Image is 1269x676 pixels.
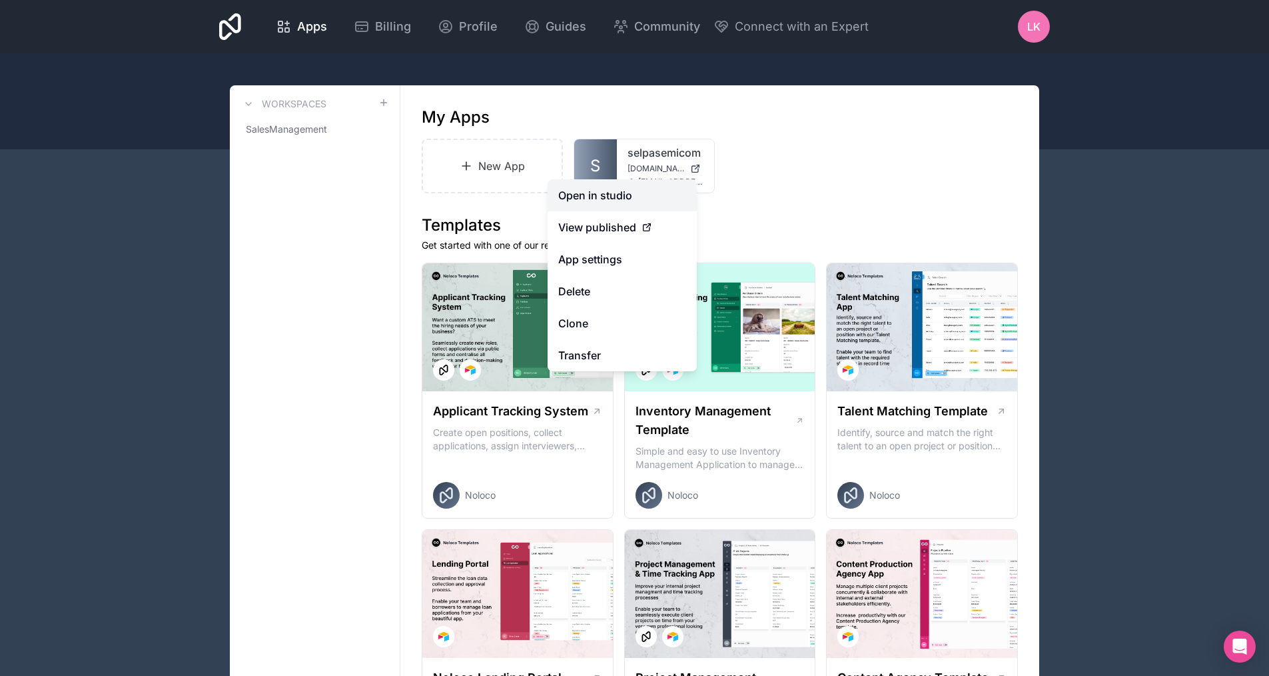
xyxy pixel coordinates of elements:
img: Airtable Logo [843,365,853,375]
p: Identify, source and match the right talent to an open project or position with our Talent Matchi... [837,426,1007,453]
a: Guides [514,12,597,41]
h1: My Apps [422,107,490,128]
img: Airtable Logo [843,631,853,642]
span: Community [634,17,700,36]
a: Clone [548,307,697,339]
h1: Templates [422,215,1018,236]
h1: Inventory Management Template [635,402,795,439]
img: Airtable Logo [438,631,449,642]
h3: Workspaces [262,97,326,111]
span: Profile [459,17,498,36]
a: [DOMAIN_NAME] [628,163,703,174]
span: Apps [297,17,327,36]
img: Airtable Logo [667,631,678,642]
a: New App [422,139,563,193]
a: Transfer [548,339,697,371]
p: Get started with one of our ready-made templates [422,239,1018,252]
span: Billing [375,17,411,36]
span: Noloco [465,489,496,502]
span: S [590,155,600,177]
a: App settings [548,243,697,275]
a: Apps [265,12,338,41]
span: Guides [546,17,586,36]
p: Simple and easy to use Inventory Management Application to manage your stock, orders and Manufact... [635,445,805,471]
span: SalesManagement [246,123,327,136]
span: View published [558,219,636,235]
span: Noloco [667,489,698,502]
span: Noloco [869,489,900,502]
span: [EMAIL_ADDRESS][DOMAIN_NAME] [638,177,703,187]
img: Airtable Logo [465,365,476,375]
a: Workspaces [240,96,326,112]
span: Connect with an Expert [735,17,869,36]
a: Community [602,12,711,41]
a: S [574,139,617,193]
button: Delete [548,275,697,307]
a: selpasemicom [628,145,703,161]
h1: Talent Matching Template [837,402,988,421]
a: Profile [427,12,508,41]
button: Connect with an Expert [713,17,869,36]
a: SalesManagement [240,117,389,141]
span: [DOMAIN_NAME] [628,163,685,174]
a: View published [548,211,697,243]
p: Create open positions, collect applications, assign interviewers, centralise candidate feedback a... [433,426,602,453]
h1: Applicant Tracking System [433,402,588,421]
a: Billing [343,12,422,41]
a: Open in studio [548,179,697,211]
span: LK [1027,19,1041,35]
div: Open Intercom Messenger [1224,631,1256,663]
